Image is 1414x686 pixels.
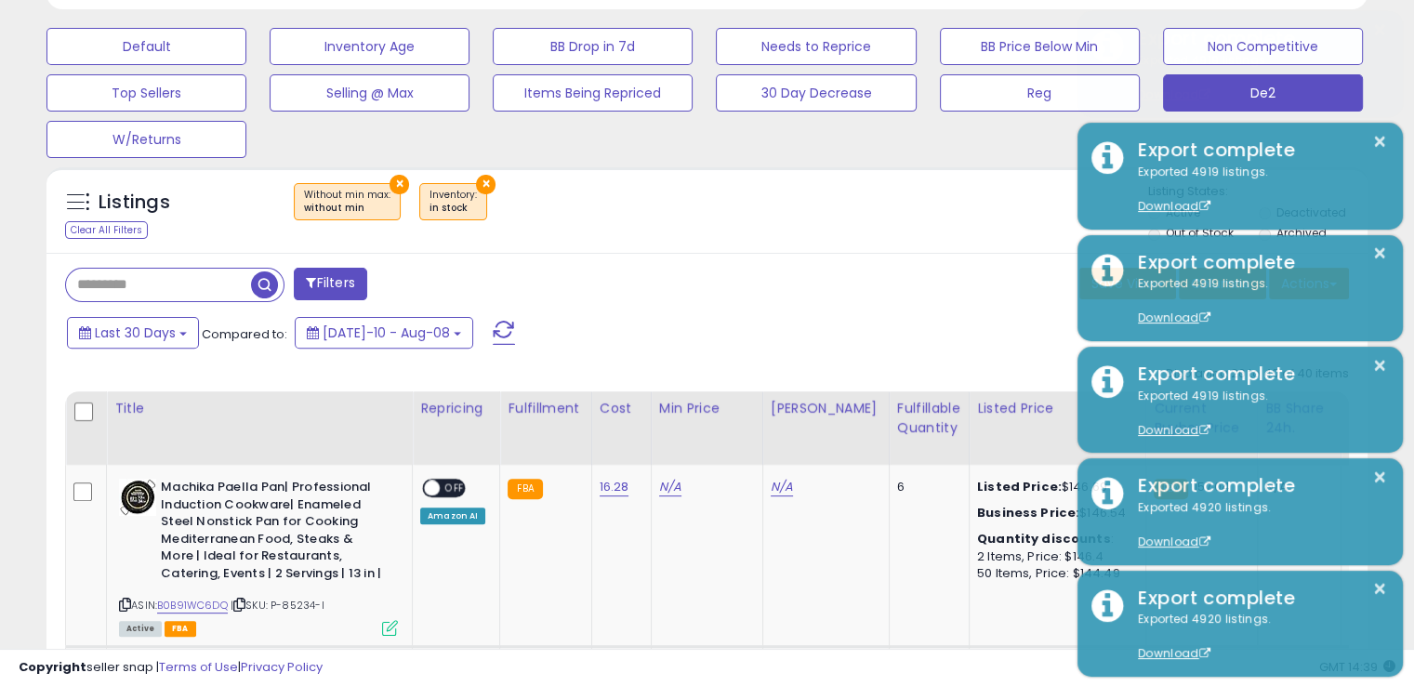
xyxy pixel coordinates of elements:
[119,479,156,516] img: 51M2vC-9s8L._SL40_.jpg
[977,399,1138,418] div: Listed Price
[1124,361,1389,388] div: Export complete
[202,325,287,343] span: Compared to:
[440,481,469,496] span: OFF
[429,202,477,215] div: in stock
[1275,225,1326,241] label: Archived
[1372,577,1387,600] button: ×
[165,621,196,637] span: FBA
[1124,25,1389,52] div: Export complete
[977,565,1131,582] div: 50 Items, Price: $144.49
[600,399,643,418] div: Cost
[1372,130,1387,153] button: ×
[716,74,916,112] button: 30 Day Decrease
[429,188,477,216] span: Inventory :
[304,202,390,215] div: without min
[19,658,86,676] strong: Copyright
[659,478,681,496] a: N/A
[95,323,176,342] span: Last 30 Days
[1138,86,1210,102] a: Download
[977,505,1131,521] div: $146.54
[1124,388,1389,440] div: Exported 4919 listings.
[977,479,1131,495] div: $146.69
[977,504,1079,521] b: Business Price:
[493,74,693,112] button: Items Being Repriced
[771,478,793,496] a: N/A
[1124,137,1389,164] div: Export complete
[114,399,404,418] div: Title
[977,478,1062,495] b: Listed Price:
[67,317,199,349] button: Last 30 Days
[771,399,881,418] div: [PERSON_NAME]
[323,323,450,342] span: [DATE]-10 - Aug-08
[1166,225,1234,241] label: Out of Stock
[46,121,246,158] button: W/Returns
[99,190,170,216] h5: Listings
[159,658,238,676] a: Terms of Use
[119,621,162,637] span: All listings currently available for purchase on Amazon
[1124,499,1389,551] div: Exported 4920 listings.
[1124,164,1389,216] div: Exported 4919 listings.
[65,221,148,239] div: Clear All Filters
[977,530,1111,547] b: Quantity discounts
[294,268,366,300] button: Filters
[1124,611,1389,663] div: Exported 4920 listings.
[977,531,1131,547] div: :
[940,74,1140,112] button: Reg
[1124,585,1389,612] div: Export complete
[157,598,228,613] a: B0B91WC6DQ
[897,399,961,438] div: Fulfillable Quantity
[940,28,1140,65] button: BB Price Below Min
[1124,472,1389,499] div: Export complete
[161,479,387,587] b: Machika Paella Pan| Professional Induction Cookware| Enameled Steel Nonstick Pan for Cooking Medi...
[420,399,492,418] div: Repricing
[19,659,323,677] div: seller snap | |
[46,74,246,112] button: Top Sellers
[1124,249,1389,276] div: Export complete
[476,175,496,194] button: ×
[600,478,629,496] a: 16.28
[1372,19,1387,42] button: ×
[270,28,469,65] button: Inventory Age
[390,175,409,194] button: ×
[231,598,324,613] span: | SKU: P-85234-I
[977,548,1131,565] div: 2 Items, Price: $146.4
[1138,198,1210,214] a: Download
[1138,422,1210,438] a: Download
[295,317,473,349] button: [DATE]-10 - Aug-08
[1124,52,1389,104] div: Exported 4919 listings.
[508,479,542,499] small: FBA
[508,399,583,418] div: Fulfillment
[1124,275,1389,327] div: Exported 4919 listings.
[897,479,955,495] div: 6
[304,188,390,216] span: Without min max :
[1372,466,1387,489] button: ×
[659,399,755,418] div: Min Price
[1138,645,1210,661] a: Download
[420,508,485,524] div: Amazon AI
[241,658,323,676] a: Privacy Policy
[1372,242,1387,265] button: ×
[1138,534,1210,549] a: Download
[270,74,469,112] button: Selling @ Max
[1138,310,1210,325] a: Download
[493,28,693,65] button: BB Drop in 7d
[716,28,916,65] button: Needs to Reprice
[1372,354,1387,377] button: ×
[46,28,246,65] button: Default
